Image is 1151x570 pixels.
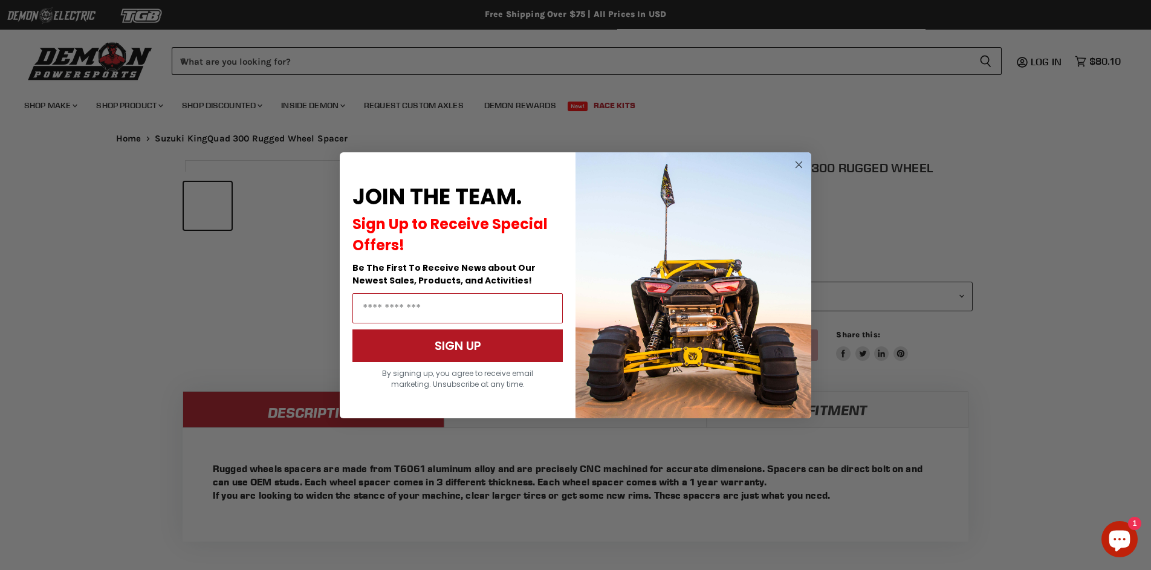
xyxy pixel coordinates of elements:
img: a9095488-b6e7-41ba-879d-588abfab540b.jpeg [575,152,811,418]
button: SIGN UP [352,329,563,362]
span: By signing up, you agree to receive email marketing. Unsubscribe at any time. [382,368,533,389]
input: Email Address [352,293,563,323]
span: Be The First To Receive News about Our Newest Sales, Products, and Activities! [352,262,536,287]
inbox-online-store-chat: Shopify online store chat [1098,521,1141,560]
button: Close dialog [791,157,806,172]
span: JOIN THE TEAM. [352,181,522,212]
span: Sign Up to Receive Special Offers! [352,214,548,255]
